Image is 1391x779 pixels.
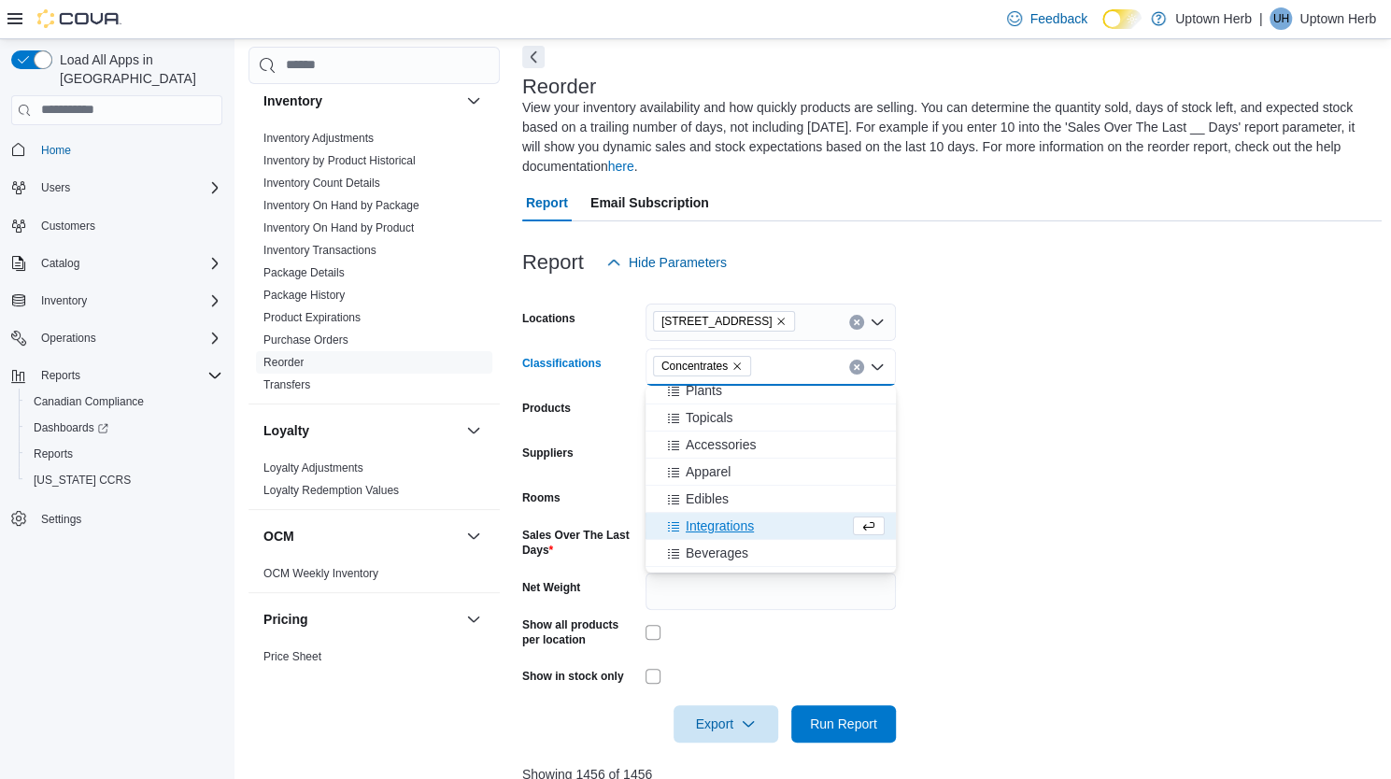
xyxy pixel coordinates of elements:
[37,9,121,28] img: Cova
[731,361,743,372] button: Remove Concentrates from selection in this group
[34,327,104,349] button: Operations
[11,129,222,581] nav: Complex example
[263,566,378,581] span: OCM Weekly Inventory
[34,508,89,531] a: Settings
[674,705,778,743] button: Export
[522,98,1372,177] div: View your inventory availability and how quickly products are selling. You can determine the quan...
[26,469,138,491] a: [US_STATE] CCRS
[686,489,729,508] span: Edibles
[41,512,81,527] span: Settings
[522,401,571,416] label: Products
[522,490,561,505] label: Rooms
[34,364,222,387] span: Reports
[263,92,459,110] button: Inventory
[791,705,896,743] button: Run Report
[4,362,230,389] button: Reports
[629,253,727,272] span: Hide Parameters
[686,517,754,535] span: Integrations
[263,199,419,212] a: Inventory On Hand by Package
[19,441,230,467] button: Reports
[263,265,345,280] span: Package Details
[263,92,322,110] h3: Inventory
[26,390,222,413] span: Canadian Compliance
[522,528,638,558] label: Sales Over The Last Days
[263,289,345,302] a: Package History
[34,215,103,237] a: Customers
[522,669,624,684] label: Show in stock only
[870,315,885,330] button: Open list of options
[263,527,459,545] button: OCM
[462,90,485,112] button: Inventory
[263,266,345,279] a: Package Details
[41,331,96,346] span: Operations
[849,315,864,330] button: Clear input
[661,312,773,331] span: [STREET_ADDRESS]
[263,153,416,168] span: Inventory by Product Historical
[263,610,307,629] h3: Pricing
[263,131,374,146] span: Inventory Adjustments
[263,154,416,167] a: Inventory by Product Historical
[522,356,602,371] label: Classifications
[646,567,896,594] button: Capsules
[26,443,80,465] a: Reports
[646,540,896,567] button: Beverages
[52,50,222,88] span: Load All Apps in [GEOGRAPHIC_DATA]
[34,177,222,199] span: Users
[26,417,116,439] a: Dashboards
[1102,9,1142,29] input: Dark Mode
[263,378,310,391] a: Transfers
[26,390,151,413] a: Canadian Compliance
[263,355,304,370] span: Reorder
[522,46,545,68] button: Next
[4,212,230,239] button: Customers
[34,327,222,349] span: Operations
[686,408,733,427] span: Topicals
[1029,9,1086,28] span: Feedback
[4,504,230,531] button: Settings
[34,252,222,275] span: Catalog
[646,377,896,404] button: Plants
[686,381,722,400] span: Plants
[263,377,310,392] span: Transfers
[263,243,376,258] span: Inventory Transactions
[646,513,896,540] button: Integrations
[526,184,568,221] span: Report
[1270,7,1292,30] div: Uptown Herb
[599,244,734,281] button: Hide Parameters
[248,645,500,675] div: Pricing
[646,432,896,459] button: Accessories
[870,360,885,375] button: Close list of options
[522,251,584,274] h3: Report
[34,473,131,488] span: [US_STATE] CCRS
[1175,7,1252,30] p: Uptown Herb
[263,461,363,474] a: Loyalty Adjustments
[263,484,399,497] a: Loyalty Redemption Values
[263,333,348,347] span: Purchase Orders
[34,177,78,199] button: Users
[41,368,80,383] span: Reports
[34,506,222,530] span: Settings
[849,360,864,375] button: Clear input
[685,705,767,743] span: Export
[686,571,740,589] span: Capsules
[263,132,374,145] a: Inventory Adjustments
[263,421,459,440] button: Loyalty
[41,143,71,158] span: Home
[462,525,485,547] button: OCM
[810,715,877,733] span: Run Report
[646,404,896,432] button: Topicals
[41,293,87,308] span: Inventory
[522,580,580,595] label: Net Weight
[248,127,500,404] div: Inventory
[686,544,748,562] span: Beverages
[263,333,348,347] a: Purchase Orders
[263,288,345,303] span: Package History
[263,483,399,498] span: Loyalty Redemption Values
[263,460,363,475] span: Loyalty Adjustments
[248,562,500,592] div: OCM
[263,221,414,234] a: Inventory On Hand by Product
[263,610,459,629] button: Pricing
[263,527,294,545] h3: OCM
[646,459,896,486] button: Apparel
[4,250,230,276] button: Catalog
